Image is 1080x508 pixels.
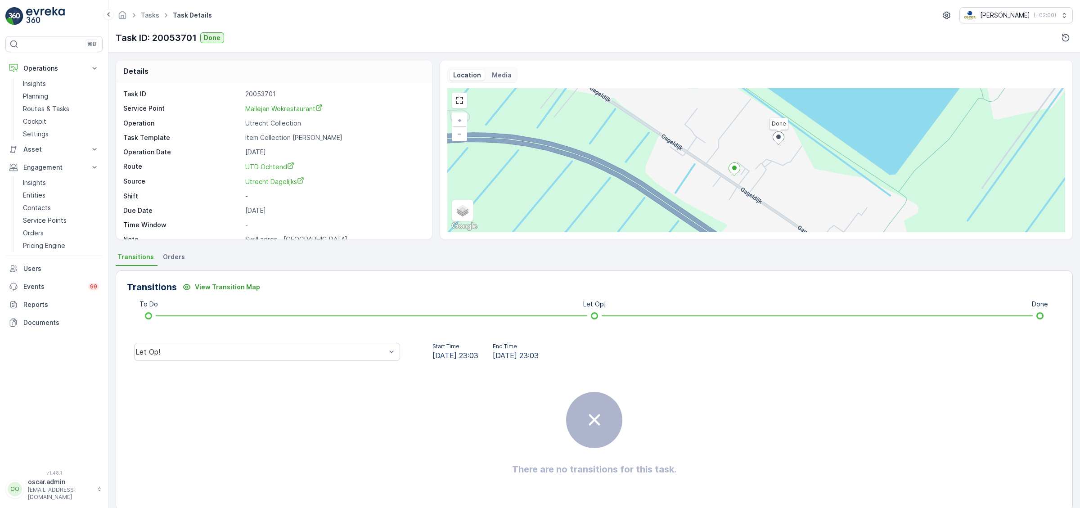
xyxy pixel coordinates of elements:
[171,11,214,20] span: Task Details
[453,113,466,127] a: Zoom In
[26,7,65,25] img: logo_light-DOdMpM7g.png
[19,202,103,214] a: Contacts
[141,11,159,19] a: Tasks
[19,239,103,252] a: Pricing Engine
[19,189,103,202] a: Entities
[123,148,242,157] p: Operation Date
[23,92,48,101] p: Planning
[457,130,462,137] span: −
[245,162,423,171] a: UTD Ochtend
[453,94,466,107] a: View Fullscreen
[1034,12,1056,19] p: ( +02:00 )
[453,201,472,220] a: Layers
[139,300,158,309] p: To Do
[5,7,23,25] img: logo
[19,227,103,239] a: Orders
[19,176,103,189] a: Insights
[23,117,46,126] p: Cockpit
[245,206,423,215] p: [DATE]
[116,31,197,45] p: Task ID: 20053701
[963,10,976,20] img: basis-logo_rgb2x.png
[19,128,103,140] a: Settings
[5,470,103,476] span: v 1.48.1
[19,103,103,115] a: Routes & Tasks
[493,343,539,350] p: End Time
[90,283,97,290] p: 99
[5,296,103,314] a: Reports
[245,90,423,99] p: 20053701
[23,264,99,273] p: Users
[432,343,478,350] p: Start Time
[23,64,85,73] p: Operations
[28,486,93,501] p: [EMAIL_ADDRESS][DOMAIN_NAME]
[123,177,242,186] p: Source
[200,32,224,43] button: Done
[512,463,676,476] h2: There are no transitions for this task.
[123,66,148,76] p: Details
[23,203,51,212] p: Contacts
[245,104,423,113] a: Mallejan Wokrestaurant
[23,241,65,250] p: Pricing Engine
[450,220,479,232] a: Open this area in Google Maps (opens a new window)
[19,90,103,103] a: Planning
[5,140,103,158] button: Asset
[163,252,185,261] span: Orders
[204,33,220,42] p: Done
[5,314,103,332] a: Documents
[245,163,294,171] span: UTD Ochtend
[453,127,466,140] a: Zoom Out
[123,104,242,113] p: Service Point
[123,162,242,171] p: Route
[5,477,103,501] button: OOoscar.admin[EMAIL_ADDRESS][DOMAIN_NAME]
[177,280,265,294] button: View Transition Map
[23,79,46,88] p: Insights
[123,206,242,215] p: Due Date
[19,214,103,227] a: Service Points
[245,178,304,185] span: Utrecht Dagelijks
[28,477,93,486] p: oscar.admin
[450,220,479,232] img: Google
[117,252,154,261] span: Transitions
[123,192,242,201] p: Shift
[23,104,69,113] p: Routes & Tasks
[245,105,323,112] span: Mallejan Wokrestaurant
[123,133,242,142] p: Task Template
[23,282,83,291] p: Events
[19,77,103,90] a: Insights
[245,148,423,157] p: [DATE]
[195,283,260,292] p: View Transition Map
[1032,300,1048,309] p: Done
[23,229,44,238] p: Orders
[492,71,512,80] p: Media
[135,348,386,356] div: Let Op!
[980,11,1030,20] p: [PERSON_NAME]
[117,13,127,21] a: Homepage
[23,216,67,225] p: Service Points
[5,260,103,278] a: Users
[23,318,99,327] p: Documents
[23,300,99,309] p: Reports
[432,350,478,361] span: [DATE] 23:03
[123,235,242,244] p: Note
[8,482,22,496] div: OO
[5,158,103,176] button: Engagement
[245,133,423,142] p: Item Collection [PERSON_NAME]
[123,220,242,229] p: Time Window
[5,59,103,77] button: Operations
[23,163,85,172] p: Engagement
[123,90,242,99] p: Task ID
[19,115,103,128] a: Cockpit
[583,300,606,309] p: Let Op!
[23,191,45,200] p: Entities
[245,220,423,229] p: -
[123,119,242,128] p: Operation
[959,7,1073,23] button: [PERSON_NAME](+02:00)
[245,177,423,186] a: Utrecht Dagelijks
[245,192,423,201] p: -
[245,235,423,244] p: Swill adres - [GEOGRAPHIC_DATA]
[23,178,46,187] p: Insights
[23,145,85,154] p: Asset
[5,278,103,296] a: Events99
[453,71,481,80] p: Location
[23,130,49,139] p: Settings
